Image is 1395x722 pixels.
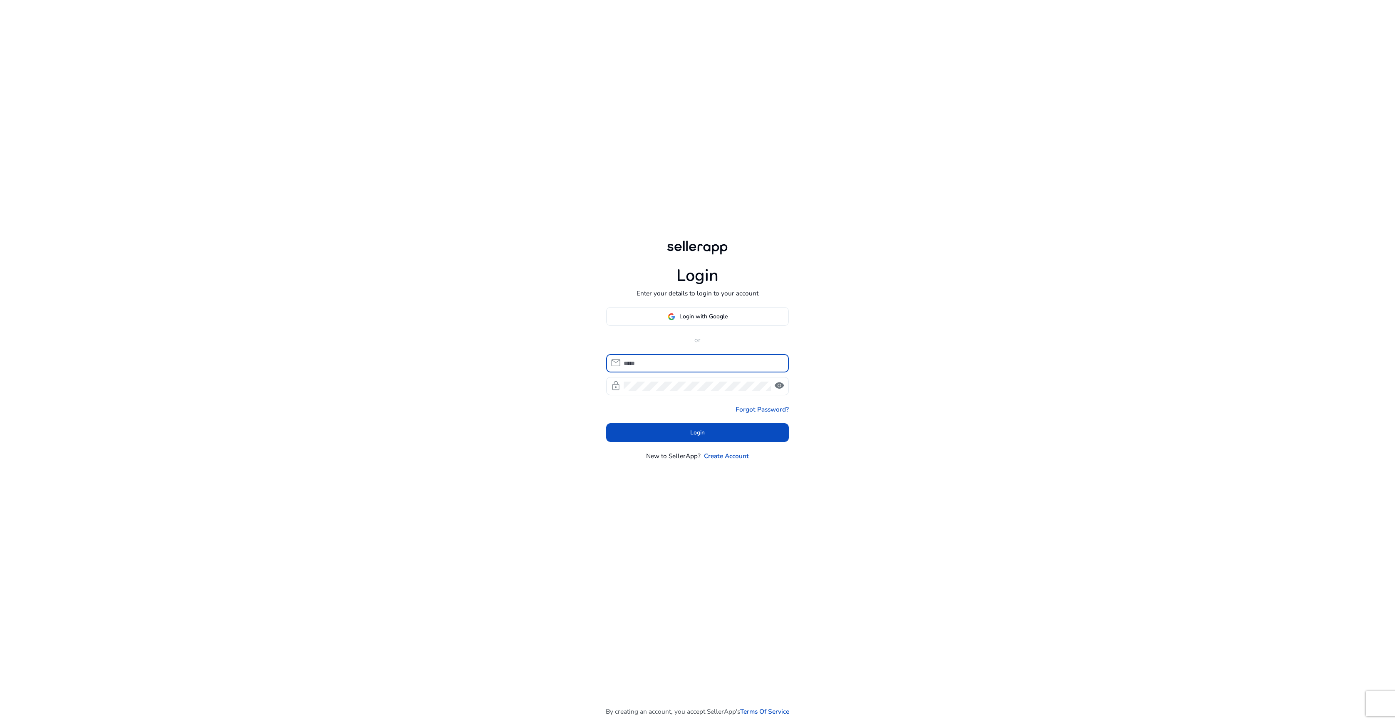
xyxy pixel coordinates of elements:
[637,288,758,298] p: Enter your details to login to your account
[736,404,789,414] a: Forgot Password?
[610,357,621,368] span: mail
[646,451,701,461] p: New to SellerApp?
[679,312,728,321] span: Login with Google
[606,335,789,345] p: or
[704,451,749,461] a: Create Account
[690,428,705,437] span: Login
[676,266,719,286] h1: Login
[668,313,675,320] img: google-logo.svg
[740,707,789,716] a: Terms Of Service
[606,307,789,326] button: Login with Google
[610,380,621,391] span: lock
[606,423,789,442] button: Login
[774,380,785,391] span: visibility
